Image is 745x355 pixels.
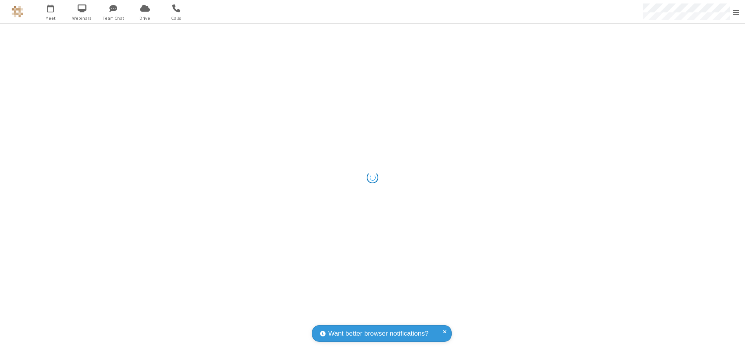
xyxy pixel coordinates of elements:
[130,15,159,22] span: Drive
[99,15,128,22] span: Team Chat
[68,15,97,22] span: Webinars
[36,15,65,22] span: Meet
[328,329,428,339] span: Want better browser notifications?
[12,6,23,17] img: QA Selenium DO NOT DELETE OR CHANGE
[162,15,191,22] span: Calls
